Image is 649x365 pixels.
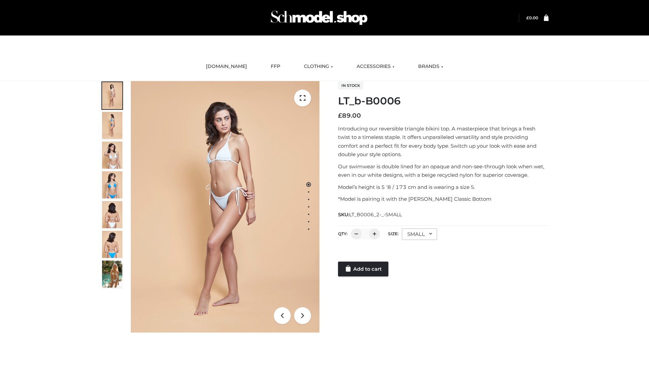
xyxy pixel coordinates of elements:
[526,15,538,20] a: £0.00
[338,162,549,179] p: Our swimwear is double lined for an opaque and non-see-through look when wet, even in our white d...
[201,59,252,74] a: [DOMAIN_NAME]
[338,183,549,192] p: Model’s height is 5 ‘8 / 173 cm and is wearing a size S.
[299,59,338,74] a: CLOTHING
[102,261,122,288] img: Arieltop_CloudNine_AzureSky2.jpg
[526,15,538,20] bdi: 0.00
[413,59,448,74] a: BRANDS
[338,124,549,159] p: Introducing our reversible triangle bikini top. A masterpiece that brings a fresh twist to a time...
[338,112,361,119] bdi: 89.00
[338,262,388,276] a: Add to cart
[338,195,549,203] p: *Model is pairing it with the [PERSON_NAME] Classic Bottom
[402,228,437,240] div: SMALL
[338,112,342,119] span: £
[102,82,122,109] img: ArielClassicBikiniTop_CloudNine_AzureSky_OW114ECO_1-scaled.jpg
[102,231,122,258] img: ArielClassicBikiniTop_CloudNine_AzureSky_OW114ECO_8-scaled.jpg
[102,171,122,198] img: ArielClassicBikiniTop_CloudNine_AzureSky_OW114ECO_4-scaled.jpg
[131,81,319,333] img: ArielClassicBikiniTop_CloudNine_AzureSky_OW114ECO_1
[388,231,399,236] label: Size:
[338,95,549,107] h1: LT_b-B0006
[349,212,402,218] span: LT_B0006_2-_-SMALL
[338,231,347,236] label: QTY:
[338,81,363,90] span: In stock
[102,142,122,169] img: ArielClassicBikiniTop_CloudNine_AzureSky_OW114ECO_3-scaled.jpg
[102,201,122,228] img: ArielClassicBikiniTop_CloudNine_AzureSky_OW114ECO_7-scaled.jpg
[268,4,370,31] img: Schmodel Admin 964
[526,15,529,20] span: £
[338,211,403,219] span: SKU:
[266,59,285,74] a: FFP
[352,59,400,74] a: ACCESSORIES
[102,112,122,139] img: ArielClassicBikiniTop_CloudNine_AzureSky_OW114ECO_2-scaled.jpg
